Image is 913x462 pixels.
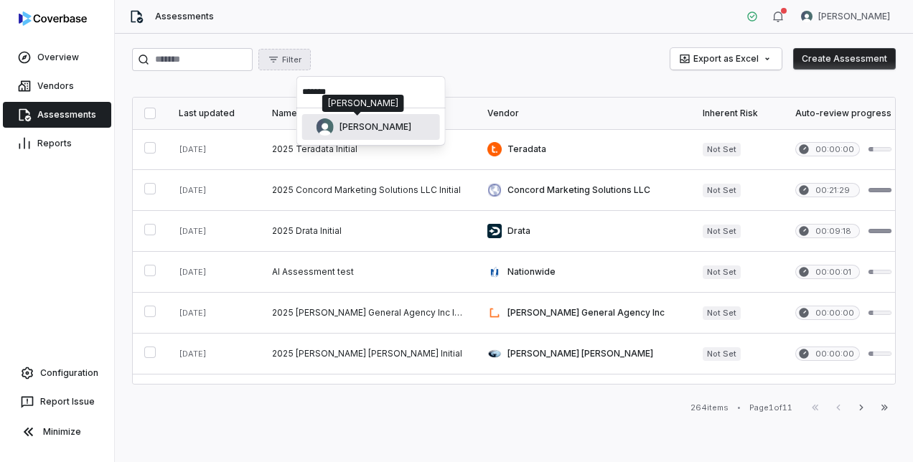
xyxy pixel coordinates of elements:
[155,11,214,22] span: Assessments
[317,118,334,136] img: Sean Wozniak avatar
[3,73,111,99] a: Vendors
[6,389,108,415] button: Report Issue
[703,108,772,119] div: Inherent Risk
[795,108,891,119] div: Auto-review progress
[19,11,87,26] img: logo-D7KZi-bG.svg
[670,48,782,70] button: Export as Excel
[6,418,108,446] button: Minimize
[328,98,398,109] div: [PERSON_NAME]
[737,402,741,412] div: •
[272,108,464,119] div: Name
[792,6,899,27] button: Sean Wozniak avatar[PERSON_NAME]
[179,108,249,119] div: Last updated
[6,360,108,386] a: Configuration
[793,48,896,70] button: Create Assessment
[340,121,411,133] span: [PERSON_NAME]
[818,11,890,22] span: [PERSON_NAME]
[801,11,813,22] img: Sean Wozniak avatar
[3,131,111,156] a: Reports
[258,49,311,70] button: Filter
[690,402,729,413] div: 264 items
[3,44,111,70] a: Overview
[749,402,792,413] div: Page 1 of 11
[3,102,111,128] a: Assessments
[487,108,680,119] div: Vendor
[296,108,446,146] div: Suggestions
[282,55,301,65] span: Filter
